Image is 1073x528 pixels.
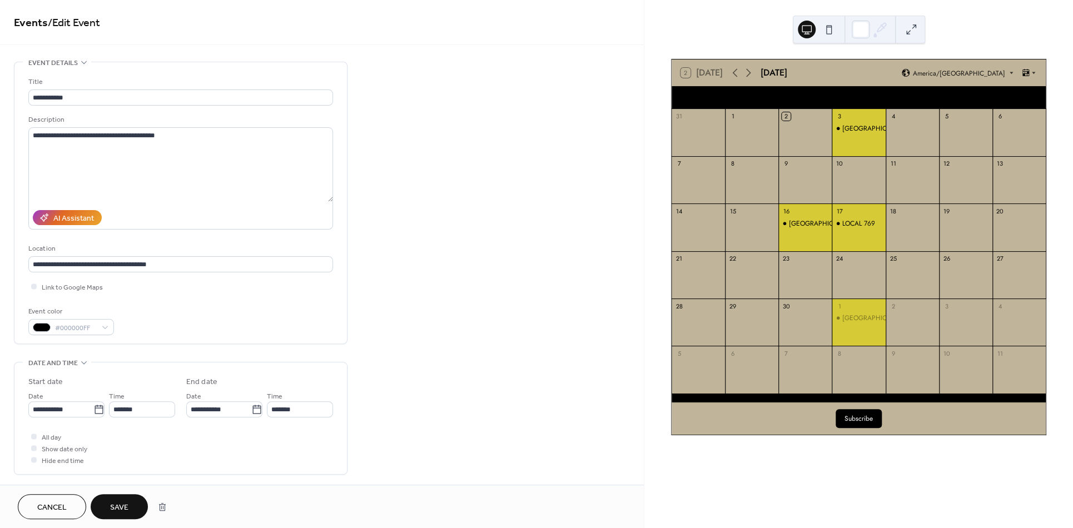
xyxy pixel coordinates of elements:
div: Description [28,114,331,126]
button: AI Assistant [33,210,102,225]
div: 31 [675,112,683,121]
div: AI Assistant [53,213,94,225]
div: Start date [28,376,63,388]
div: 7 [675,160,683,168]
div: Thu [884,87,935,109]
div: 17 [835,207,843,215]
div: LOCAL 769 [842,219,875,228]
div: Wed [833,87,885,109]
div: [GEOGRAPHIC_DATA] [842,124,907,133]
div: 9 [782,160,790,168]
div: 9 [889,349,897,357]
div: 1 [728,112,737,121]
div: 26 [942,255,951,263]
span: Event details [28,57,78,69]
div: 2 [782,112,790,121]
div: 14 [675,207,683,215]
button: Cancel [18,494,86,519]
div: 30 [782,302,790,310]
div: Fri [935,87,986,109]
div: Title [28,76,331,88]
div: 13 [996,160,1004,168]
div: 29 [728,302,737,310]
div: 11 [889,160,897,168]
div: End date [186,376,217,388]
div: 7 [782,349,790,357]
div: 12 [942,160,951,168]
div: Tue [782,87,833,109]
span: Date and time [28,357,78,369]
span: America/[GEOGRAPHIC_DATA] [913,69,1005,76]
div: 4 [996,302,1004,310]
span: Time [109,391,125,402]
div: 24 [835,255,843,263]
div: 1 [835,302,843,310]
div: 28 [675,302,683,310]
div: WEST VALLEY [832,313,885,323]
div: 22 [728,255,737,263]
div: 8 [728,160,737,168]
button: Save [91,494,148,519]
div: 16 [782,207,790,215]
div: Sat [986,87,1037,109]
div: 5 [675,349,683,357]
div: Mon [732,87,783,109]
div: 3 [942,302,951,310]
span: / Edit Event [48,12,100,34]
div: 6 [996,112,1004,121]
span: Date [28,391,43,402]
span: Hide end time [42,455,84,467]
div: 8 [835,349,843,357]
div: 10 [942,349,951,357]
span: Date [186,391,201,402]
div: [DATE] [761,66,787,79]
span: Save [110,502,128,514]
div: 3 [835,112,843,121]
div: 25 [889,255,897,263]
div: 23 [782,255,790,263]
div: Event color [28,306,112,317]
div: 10 [835,160,843,168]
div: WEST VALLEY [832,124,885,133]
span: #000000FF [55,322,96,334]
span: All day [42,432,61,444]
span: Show date only [42,444,87,455]
div: 6 [728,349,737,357]
span: Time [267,391,282,402]
div: 11 [996,349,1004,357]
div: 27 [996,255,1004,263]
div: Sun [680,87,732,109]
div: [GEOGRAPHIC_DATA] [842,313,907,323]
div: [GEOGRAPHIC_DATA] [788,219,854,228]
span: Link to Google Maps [42,282,103,293]
a: Events [14,12,48,34]
button: Subscribe [836,409,882,428]
div: 2 [889,302,897,310]
div: 18 [889,207,897,215]
div: 20 [996,207,1004,215]
div: 5 [942,112,951,121]
span: Cancel [37,502,67,514]
div: 19 [942,207,951,215]
div: 4 [889,112,897,121]
div: Location [28,243,331,255]
div: TUCSON [778,219,832,228]
div: 21 [675,255,683,263]
div: 15 [728,207,737,215]
div: LOCAL 769 [832,219,885,228]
